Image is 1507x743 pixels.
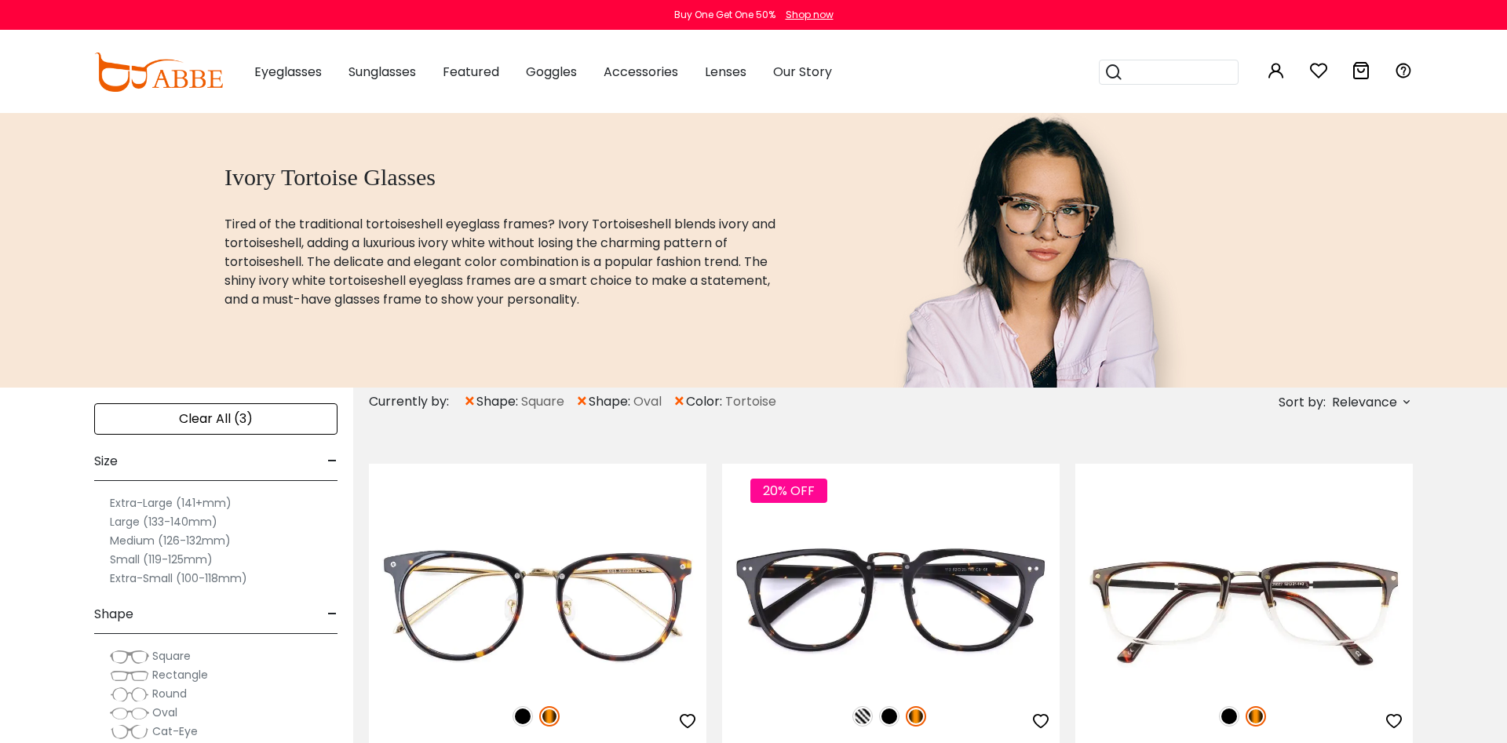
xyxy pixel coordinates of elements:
[589,392,633,411] span: shape:
[673,388,686,416] span: ×
[575,388,589,416] span: ×
[110,649,149,665] img: Square.png
[369,520,706,689] img: Tortoise Covet - Acetate,Metal ,Adjust Nose Pads
[110,569,247,588] label: Extra-Small (100-118mm)
[94,595,133,633] span: Shape
[254,63,322,81] span: Eyeglasses
[110,512,217,531] label: Large (133-140mm)
[539,706,560,727] img: Tortoise
[773,63,832,81] span: Our Story
[1075,520,1413,689] img: Tortoise Norway - Combination ,Adjust Nose Pads
[725,392,776,411] span: Tortoise
[1332,388,1397,417] span: Relevance
[110,668,149,683] img: Rectangle.png
[348,63,416,81] span: Sunglasses
[110,687,149,702] img: Round.png
[463,388,476,416] span: ×
[152,705,177,720] span: Oval
[674,8,775,22] div: Buy One Get One 50%
[369,388,463,416] div: Currently by:
[835,113,1234,388] img: ivory tortoise glasses
[110,705,149,721] img: Oval.png
[152,723,198,739] span: Cat-Eye
[521,392,564,411] span: Square
[686,392,725,411] span: color:
[879,706,899,727] img: Black
[152,648,191,664] span: Square
[722,520,1060,689] img: Tortoise Latrobe - Acetate ,Adjust Nose Pads
[750,479,827,503] span: 20% OFF
[778,8,834,21] a: Shop now
[633,392,662,411] span: Oval
[110,550,213,569] label: Small (119-125mm)
[906,706,926,727] img: Tortoise
[224,215,796,309] p: Tired of the traditional tortoiseshell eyeglass frames? Ivory Tortoiseshell blends ivory and tort...
[604,63,678,81] span: Accessories
[110,531,231,550] label: Medium (126-132mm)
[94,53,223,92] img: abbeglasses.com
[94,443,118,480] span: Size
[224,163,796,191] h1: Ivory Tortoise Glasses
[1219,706,1239,727] img: Black
[110,494,232,512] label: Extra-Large (141+mm)
[705,63,746,81] span: Lenses
[110,724,149,740] img: Cat-Eye.png
[443,63,499,81] span: Featured
[94,403,338,435] div: Clear All (3)
[526,63,577,81] span: Goggles
[786,8,834,22] div: Shop now
[152,686,187,701] span: Round
[1279,393,1326,411] span: Sort by:
[327,443,338,480] span: -
[327,595,338,633] span: -
[852,706,873,727] img: Pattern
[476,392,521,411] span: shape:
[1246,706,1266,727] img: Tortoise
[152,667,208,683] span: Rectangle
[513,706,533,727] img: Black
